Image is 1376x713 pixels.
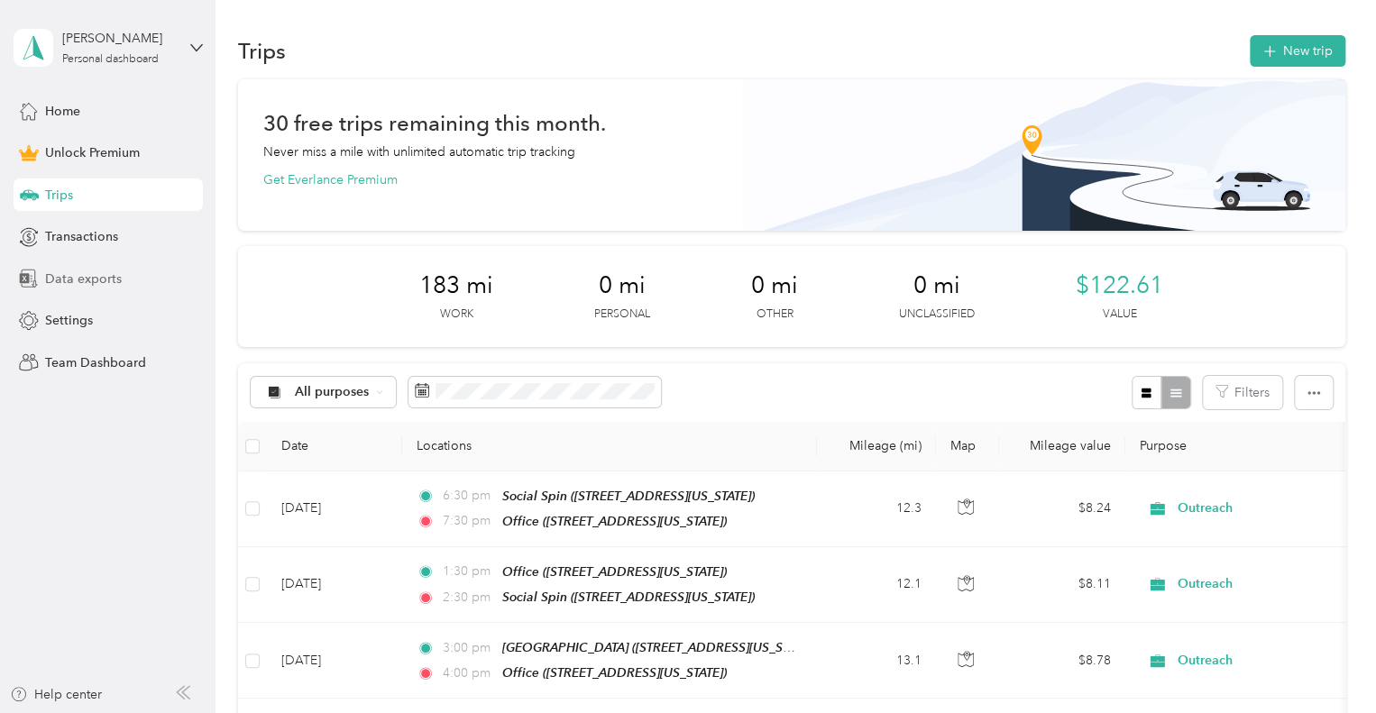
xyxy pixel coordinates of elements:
span: Office ([STREET_ADDRESS][US_STATE]) [502,514,727,528]
td: 12.1 [817,547,936,623]
img: Banner [742,79,1345,231]
th: Map [936,422,999,471]
span: Settings [45,311,93,330]
span: Trips [45,186,73,205]
span: Data exports [45,270,122,288]
button: Filters [1203,376,1282,409]
span: Transactions [45,227,118,246]
span: 3:00 pm [442,638,493,658]
td: $8.24 [999,471,1125,547]
td: 13.1 [817,623,936,699]
iframe: Everlance-gr Chat Button Frame [1275,612,1376,713]
td: $8.78 [999,623,1125,699]
td: 12.3 [817,471,936,547]
span: Outreach [1178,574,1343,594]
span: $122.61 [1076,271,1163,300]
span: Office ([STREET_ADDRESS][US_STATE]) [502,665,727,680]
th: Mileage (mi) [817,422,936,471]
span: Outreach [1178,498,1343,518]
span: 0 mi [913,271,960,300]
td: $8.11 [999,547,1125,623]
span: 6:30 pm [442,486,493,506]
td: [DATE] [267,547,402,623]
h1: 30 free trips remaining this month. [263,114,606,133]
p: Personal [594,306,650,323]
h1: Trips [238,41,286,60]
td: [DATE] [267,623,402,699]
span: Home [45,102,80,121]
span: 0 mi [599,271,646,300]
span: 1:30 pm [442,562,493,581]
span: Social Spin ([STREET_ADDRESS][US_STATE]) [502,489,755,503]
td: [DATE] [267,471,402,547]
p: Work [440,306,473,323]
th: Mileage value [999,422,1125,471]
span: 7:30 pm [442,511,493,531]
button: New trip [1250,35,1345,67]
div: Personal dashboard [62,54,159,65]
p: Other [757,306,793,323]
p: Unclassified [899,306,975,323]
th: Locations [402,422,817,471]
span: Team Dashboard [45,353,146,372]
span: Outreach [1178,651,1343,671]
span: Social Spin ([STREET_ADDRESS][US_STATE]) [502,590,755,604]
span: 0 mi [751,271,798,300]
span: [GEOGRAPHIC_DATA] ([STREET_ADDRESS][US_STATE]) [502,640,816,655]
span: Unlock Premium [45,143,140,162]
div: [PERSON_NAME] [62,29,175,48]
span: 183 mi [419,271,493,300]
th: Date [267,422,402,471]
button: Get Everlance Premium [263,170,398,189]
button: Help center [10,685,102,704]
span: 2:30 pm [442,588,493,608]
span: Office ([STREET_ADDRESS][US_STATE]) [502,564,727,579]
p: Value [1103,306,1137,323]
span: 4:00 pm [442,663,493,683]
p: Never miss a mile with unlimited automatic trip tracking [263,142,575,161]
span: All purposes [295,386,370,398]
